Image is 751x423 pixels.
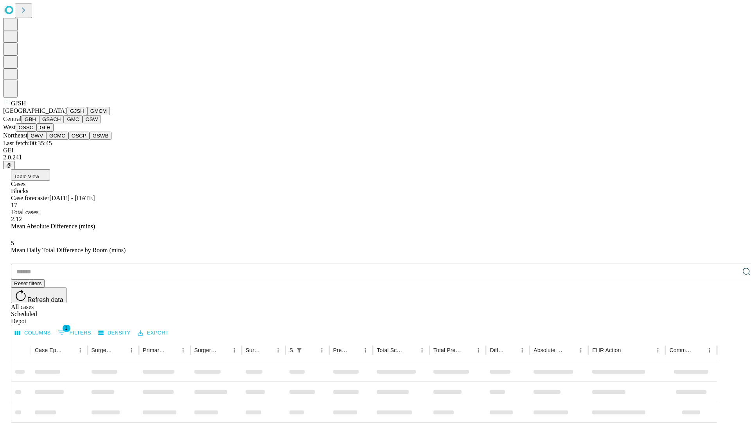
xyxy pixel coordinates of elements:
div: Primary Service [143,347,165,353]
button: GLH [36,123,53,132]
button: Menu [178,345,189,356]
button: Menu [75,345,86,356]
div: Total Scheduled Duration [377,347,405,353]
button: Export [136,327,171,339]
div: Difference [490,347,505,353]
div: Surgery Name [194,347,217,353]
button: Sort [262,345,273,356]
div: Predicted In Room Duration [333,347,349,353]
button: OSW [83,115,101,123]
button: Sort [167,345,178,356]
div: 1 active filter [294,345,305,356]
button: Sort [115,345,126,356]
div: Surgeon Name [92,347,114,353]
div: Comments [669,347,692,353]
button: OSCP [68,132,90,140]
button: Sort [564,345,575,356]
button: Sort [64,345,75,356]
button: Menu [473,345,484,356]
button: Sort [462,345,473,356]
button: Menu [360,345,371,356]
div: Absolute Difference [534,347,564,353]
button: OSSC [16,123,37,132]
button: GSWB [90,132,112,140]
span: Total cases [11,209,38,215]
button: Sort [349,345,360,356]
span: Case forecaster [11,195,49,201]
button: Menu [126,345,137,356]
button: Select columns [13,327,53,339]
button: GCMC [46,132,68,140]
button: Menu [417,345,428,356]
button: Sort [218,345,229,356]
div: Scheduled In Room Duration [289,347,293,353]
button: Show filters [294,345,305,356]
div: GEI [3,147,748,154]
span: 2.12 [11,216,22,222]
span: Refresh data [27,296,63,303]
button: GWV [27,132,46,140]
span: Central [3,116,22,122]
span: [DATE] - [DATE] [49,195,95,201]
button: Sort [622,345,632,356]
span: Reset filters [14,280,41,286]
button: Refresh data [11,287,66,303]
button: Reset filters [11,279,45,287]
span: @ [6,162,12,168]
button: Menu [517,345,528,356]
button: Sort [693,345,704,356]
span: 5 [11,240,14,246]
span: 1 [63,324,70,332]
button: Menu [273,345,284,356]
button: Menu [652,345,663,356]
button: GJSH [67,107,87,115]
span: Last fetch: 00:35:45 [3,140,52,146]
div: Surgery Date [246,347,261,353]
span: Table View [14,174,39,179]
button: Menu [316,345,327,356]
button: @ [3,161,15,169]
span: Mean Daily Total Difference by Room (mins) [11,247,126,253]
button: GSACH [39,115,64,123]
span: GJSH [11,100,26,107]
button: Density [96,327,133,339]
button: Sort [506,345,517,356]
button: Sort [406,345,417,356]
button: Table View [11,169,50,181]
button: Menu [575,345,586,356]
button: Menu [229,345,240,356]
button: GMC [64,115,82,123]
span: [GEOGRAPHIC_DATA] [3,107,67,114]
span: Mean Absolute Difference (mins) [11,223,95,230]
span: Northeast [3,132,27,139]
button: Show filters [56,327,93,339]
button: Sort [305,345,316,356]
button: Menu [704,345,715,356]
div: 2.0.241 [3,154,748,161]
button: GBH [22,115,39,123]
div: EHR Action [592,347,621,353]
span: 17 [11,202,17,208]
div: Total Predicted Duration [433,347,462,353]
button: GMCM [87,107,110,115]
div: Case Epic Id [35,347,63,353]
span: West [3,124,16,130]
